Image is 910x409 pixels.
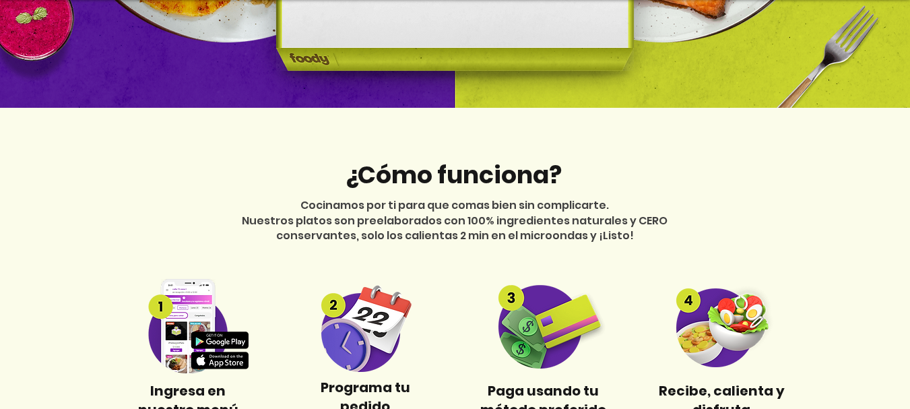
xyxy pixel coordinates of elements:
span: Cocinamos por ti para que comas bien sin complicarte. [300,197,609,213]
img: Step 4 compress.png [659,284,785,367]
img: Step3 compress.png [481,284,607,369]
img: Step 1 compress.png [125,279,251,374]
img: Step 2 compress.png [302,280,428,372]
span: Nuestros platos son preelaborados con 100% ingredientes naturales y CERO conservantes, solo los c... [242,213,668,243]
span: ¿Cómo funciona? [345,158,562,192]
iframe: Messagebird Livechat Widget [832,331,897,396]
